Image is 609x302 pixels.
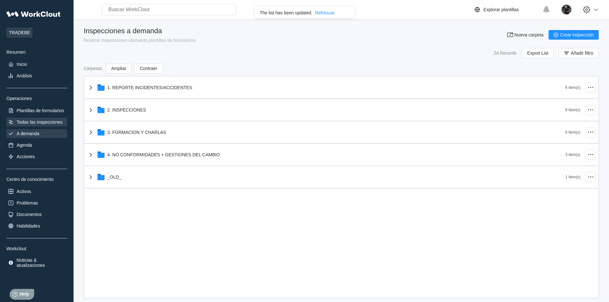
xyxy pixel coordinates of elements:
div: Workclout [6,246,67,251]
a: Problemas [6,198,67,207]
span: Crear inspección [560,33,594,37]
div: Habilidades [17,223,40,228]
a: Plantillas de formularios [6,106,67,115]
div: 3 Item(s) [565,152,580,157]
span: Export List [527,51,548,55]
div: 6 Item(s) [565,130,580,135]
div: Plantillas de formularios [17,108,64,113]
div: Inspecciones a demanda [84,27,196,35]
div: Carpetas : [84,66,103,71]
a: Explorar plantillas [473,6,540,13]
div: Operaciones [6,96,67,101]
div: Realizar inspecciones utilizando plantillas de formularios [84,38,196,43]
span: Nueva carpeta [514,33,543,37]
span: Contraer [140,66,157,71]
div: 2. INSPECCIONES [107,107,146,112]
div: 1 Item(s) [565,175,580,179]
div: 3. FORMACION Y CHARLAS [107,130,166,135]
a: Habilidades [6,221,67,230]
span: Ampliar [111,66,126,71]
a: Activos [6,187,67,196]
div: Activos [17,189,31,194]
div: Resumen [6,50,67,55]
div: 1. REPORTE INCIDENTES/ACCIDENTES [107,85,192,90]
div: Acciones [17,154,35,159]
img: 2a7a337f-28ec-44a9-9913-8eaa51124fce.jpg [561,4,572,15]
span: TRADEBE [6,27,33,38]
input: Buscar WorkClout [102,4,236,15]
div: Problemas [17,200,38,205]
button: Ampliar [106,63,132,74]
div: 24 Records [494,50,517,56]
div: A demanda [17,131,39,136]
button: Crear inspección [549,30,599,40]
div: Agenda [17,143,32,148]
a: Inicio [6,60,67,69]
a: Noticias & atualizaciones [6,256,67,269]
div: 4. NO CONFORMIDADES + GESTIONES DEL CAMBIO [107,152,220,157]
div: Análisis [17,73,32,78]
button: Añadir filtro [559,48,599,58]
span: Añadir filtro [571,51,593,55]
a: Documentos [6,210,67,219]
div: Documentos [17,212,42,217]
a: Todas las inspecciones [6,118,67,127]
div: Noticias & atualizaciones [17,258,66,268]
div: _OLD_ [107,174,121,180]
div: The list has been updated. [260,10,313,15]
div: Centro de conocimiento [6,177,67,182]
a: Agenda [6,141,67,150]
a: Acciones [6,152,67,161]
a: Análisis [6,71,67,80]
div: Explorar plantillas [484,7,519,12]
div: 6 Item(s) [565,85,580,90]
button: Export List [522,48,554,58]
button: close [348,9,352,14]
button: Nueva carpeta [503,30,549,40]
div: 8 Item(s) [565,108,580,112]
button: Contraer [134,63,162,74]
div: Todas las inspecciones [17,120,63,125]
div: Refrescar [315,10,335,15]
a: A demanda [6,129,67,138]
div: Inicio [17,62,27,67]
